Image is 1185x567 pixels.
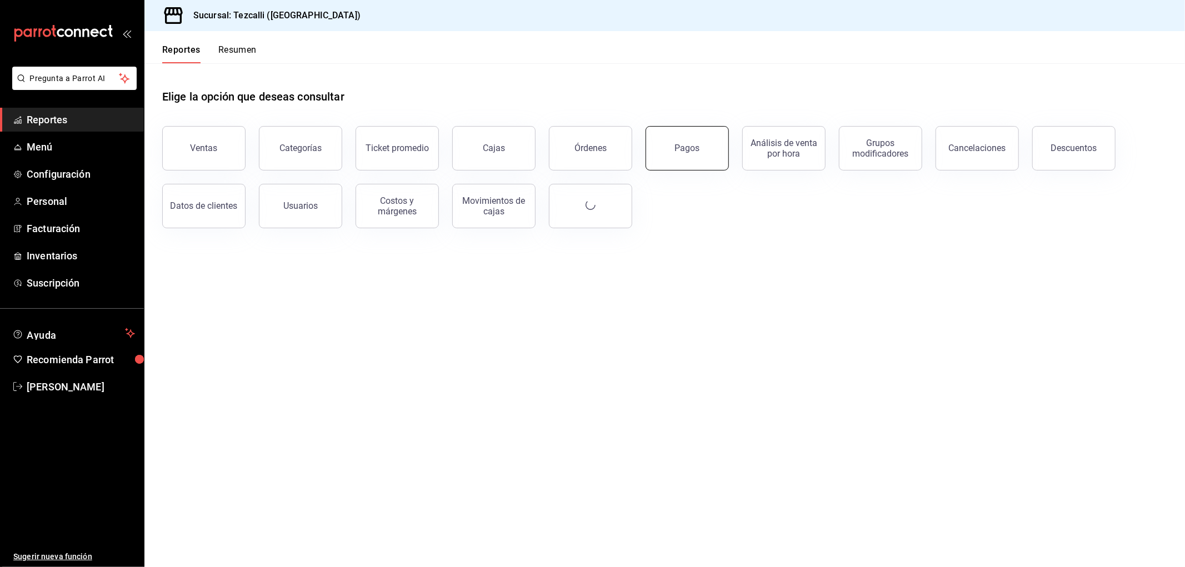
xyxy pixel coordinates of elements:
[839,126,922,170] button: Grupos modificadores
[13,551,135,563] span: Sugerir nueva función
[452,184,536,228] button: Movimientos de cajas
[646,126,729,170] button: Pagos
[363,195,432,217] div: Costos y márgenes
[846,138,915,159] div: Grupos modificadores
[12,67,137,90] button: Pregunta a Parrot AI
[27,167,135,182] span: Configuración
[171,200,238,211] div: Datos de clientes
[452,126,536,170] a: Cajas
[191,143,218,153] div: Ventas
[742,126,826,170] button: Análisis de venta por hora
[259,184,342,228] button: Usuarios
[27,139,135,154] span: Menú
[279,143,322,153] div: Categorías
[27,379,135,394] span: [PERSON_NAME]
[675,143,700,153] div: Pagos
[27,327,121,340] span: Ayuda
[184,9,361,22] h3: Sucursal: Tezcalli ([GEOGRAPHIC_DATA])
[459,195,528,217] div: Movimientos de cajas
[283,200,318,211] div: Usuarios
[259,126,342,170] button: Categorías
[949,143,1006,153] div: Cancelaciones
[122,29,131,38] button: open_drawer_menu
[27,248,135,263] span: Inventarios
[366,143,429,153] div: Ticket promedio
[1032,126,1116,170] button: Descuentos
[483,142,506,155] div: Cajas
[549,126,632,170] button: Órdenes
[1051,143,1097,153] div: Descuentos
[162,44,201,63] button: Reportes
[162,44,257,63] div: navigation tabs
[218,44,257,63] button: Resumen
[27,352,135,367] span: Recomienda Parrot
[27,275,135,290] span: Suscripción
[27,221,135,236] span: Facturación
[162,184,246,228] button: Datos de clientes
[356,126,439,170] button: Ticket promedio
[749,138,818,159] div: Análisis de venta por hora
[162,88,344,105] h1: Elige la opción que deseas consultar
[936,126,1019,170] button: Cancelaciones
[27,112,135,127] span: Reportes
[27,194,135,209] span: Personal
[30,73,119,84] span: Pregunta a Parrot AI
[162,126,246,170] button: Ventas
[356,184,439,228] button: Costos y márgenes
[574,143,607,153] div: Órdenes
[8,81,137,92] a: Pregunta a Parrot AI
